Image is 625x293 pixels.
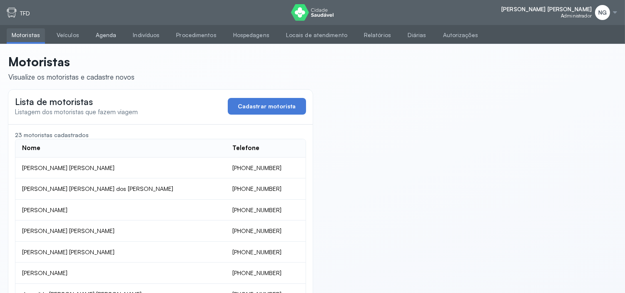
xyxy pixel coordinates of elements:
span: Lista de motoristas [15,96,93,107]
td: [PERSON_NAME] [PERSON_NAME] [15,242,226,263]
td: [PHONE_NUMBER] [226,263,306,284]
span: Listagem dos motoristas que fazem viagem [15,108,138,116]
a: Autorizações [438,28,483,42]
img: logo do Cidade Saudável [291,4,334,21]
div: Nome [22,144,40,152]
td: [PERSON_NAME] [15,263,226,284]
td: [PHONE_NUMBER] [226,178,306,200]
td: [PHONE_NUMBER] [226,242,306,263]
div: 23 motoristas cadastrados [15,131,306,139]
td: [PHONE_NUMBER] [226,220,306,242]
span: Administrador [561,13,592,19]
td: [PERSON_NAME] [PERSON_NAME] [15,220,226,242]
a: Hospedagens [228,28,274,42]
a: Relatórios [359,28,396,42]
img: tfd.svg [7,8,17,18]
span: NG [598,9,607,16]
a: Indivíduos [128,28,164,42]
span: [PERSON_NAME] [PERSON_NAME] [501,6,592,13]
p: TFD [20,10,30,17]
a: Procedimentos [171,28,221,42]
td: [PHONE_NUMBER] [226,158,306,179]
a: Agenda [91,28,122,42]
p: Motoristas [8,54,134,69]
a: Locais de atendimento [281,28,352,42]
a: Motoristas [7,28,45,42]
td: [PERSON_NAME] [PERSON_NAME] [15,158,226,179]
a: Veículos [52,28,84,42]
div: Visualize os motoristas e cadastre novos [8,73,134,81]
td: [PERSON_NAME] [PERSON_NAME] dos [PERSON_NAME] [15,178,226,200]
td: [PERSON_NAME] [15,200,226,221]
button: Cadastrar motorista [228,98,306,115]
a: Diárias [403,28,431,42]
td: [PHONE_NUMBER] [226,200,306,221]
div: Telefone [232,144,259,152]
